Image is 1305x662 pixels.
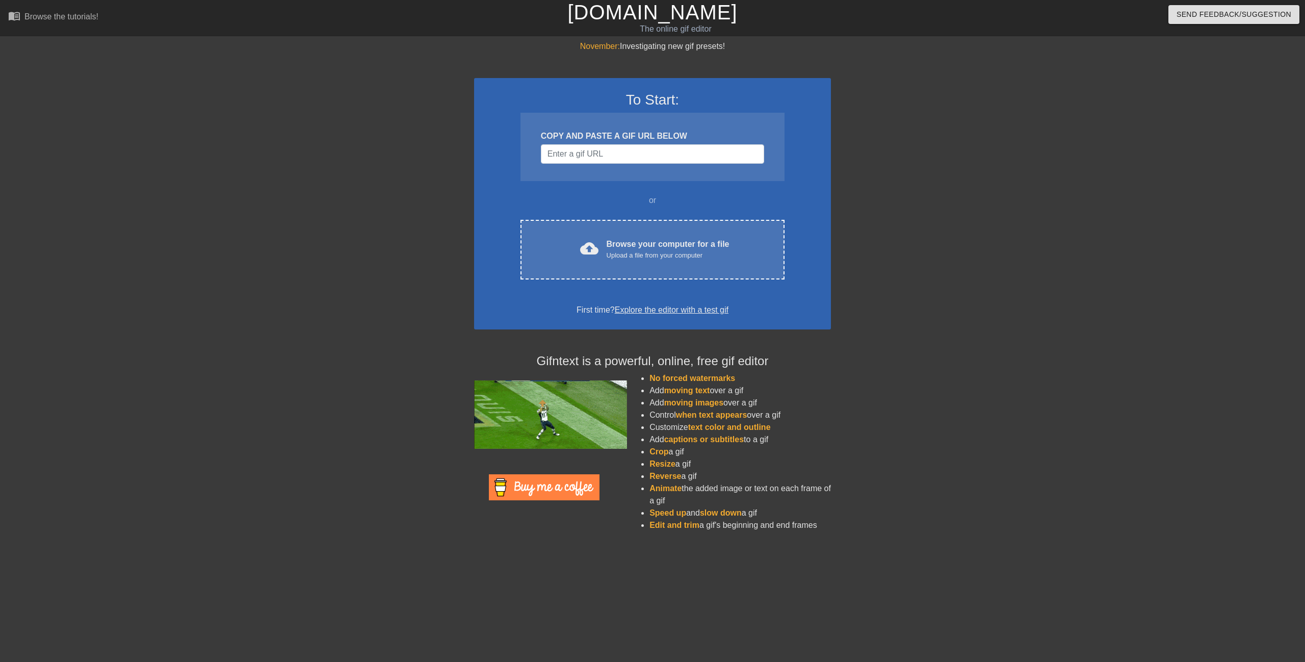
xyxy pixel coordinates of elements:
[607,250,729,261] div: Upload a file from your computer
[649,460,675,468] span: Resize
[649,397,831,409] li: Add over a gif
[649,447,668,456] span: Crop
[474,380,627,449] img: football_small.gif
[474,40,831,53] div: Investigating new gif presets!
[664,398,723,407] span: moving images
[440,23,911,35] div: The online gif editor
[615,305,728,314] a: Explore the editor with a test gif
[487,91,818,109] h3: To Start:
[8,10,98,26] a: Browse the tutorials!
[580,239,598,258] span: cloud_upload
[700,508,742,517] span: slow down
[649,521,699,529] span: Edit and trim
[1177,8,1291,21] span: Send Feedback/Suggestion
[649,472,681,480] span: Reverse
[649,374,735,383] span: No forced watermarks
[649,458,831,470] li: a gif
[24,12,98,21] div: Browse the tutorials!
[649,484,682,493] span: Animate
[649,507,831,519] li: and a gif
[688,423,771,431] span: text color and outline
[664,386,710,395] span: moving text
[580,42,620,50] span: November:
[649,434,831,446] li: Add to a gif
[607,238,729,261] div: Browse your computer for a file
[489,474,599,500] img: Buy Me A Coffee
[8,10,20,22] span: menu_book
[541,144,764,164] input: Username
[664,435,744,444] span: captions or subtitles
[649,409,831,421] li: Control over a gif
[649,446,831,458] li: a gif
[474,354,831,369] h4: Gifntext is a powerful, online, free gif editor
[501,194,804,207] div: or
[649,421,831,434] li: Customize
[649,508,686,517] span: Speed up
[487,304,818,316] div: First time?
[649,470,831,482] li: a gif
[1168,5,1299,24] button: Send Feedback/Suggestion
[567,1,737,23] a: [DOMAIN_NAME]
[541,130,764,142] div: COPY AND PASTE A GIF URL BELOW
[649,385,831,397] li: Add over a gif
[676,411,747,419] span: when text appears
[649,519,831,531] li: a gif's beginning and end frames
[649,482,831,507] li: the added image or text on each frame of a gif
